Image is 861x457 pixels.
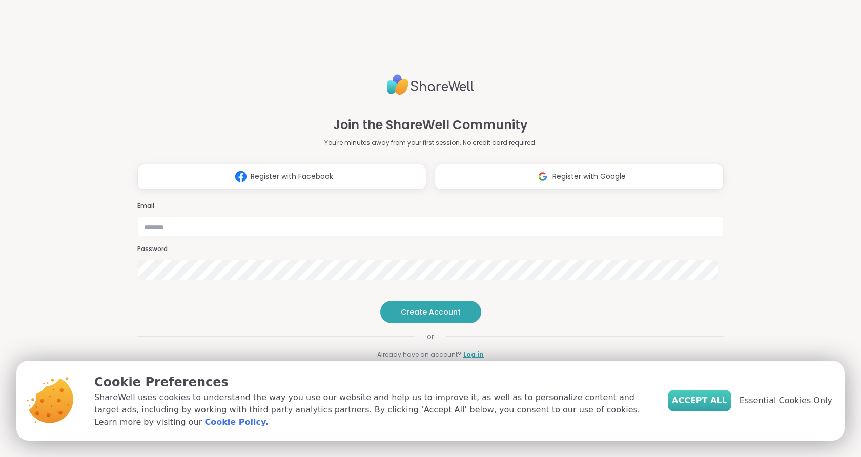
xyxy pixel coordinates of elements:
p: ShareWell uses cookies to understand the way you use our website and help us to improve it, as we... [94,391,651,428]
h1: Join the ShareWell Community [333,116,528,134]
button: Register with Google [435,164,724,190]
span: Register with Google [552,171,626,182]
button: Accept All [668,390,731,411]
img: ShareWell Logo [387,70,474,99]
img: ShareWell Logomark [231,167,251,186]
button: Create Account [380,301,481,323]
span: Essential Cookies Only [740,394,832,407]
h3: Email [137,202,724,211]
p: Cookie Preferences [94,373,651,391]
span: or [415,331,446,342]
a: Log in [463,350,484,359]
span: Accept All [672,394,727,407]
p: You're minutes away from your first session. No credit card required. [324,138,537,148]
button: Register with Facebook [137,164,426,190]
a: Cookie Policy. [204,416,268,428]
h3: Password [137,245,724,254]
img: ShareWell Logomark [533,167,552,186]
span: Already have an account? [377,350,461,359]
span: Create Account [401,307,461,317]
span: Register with Facebook [251,171,333,182]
